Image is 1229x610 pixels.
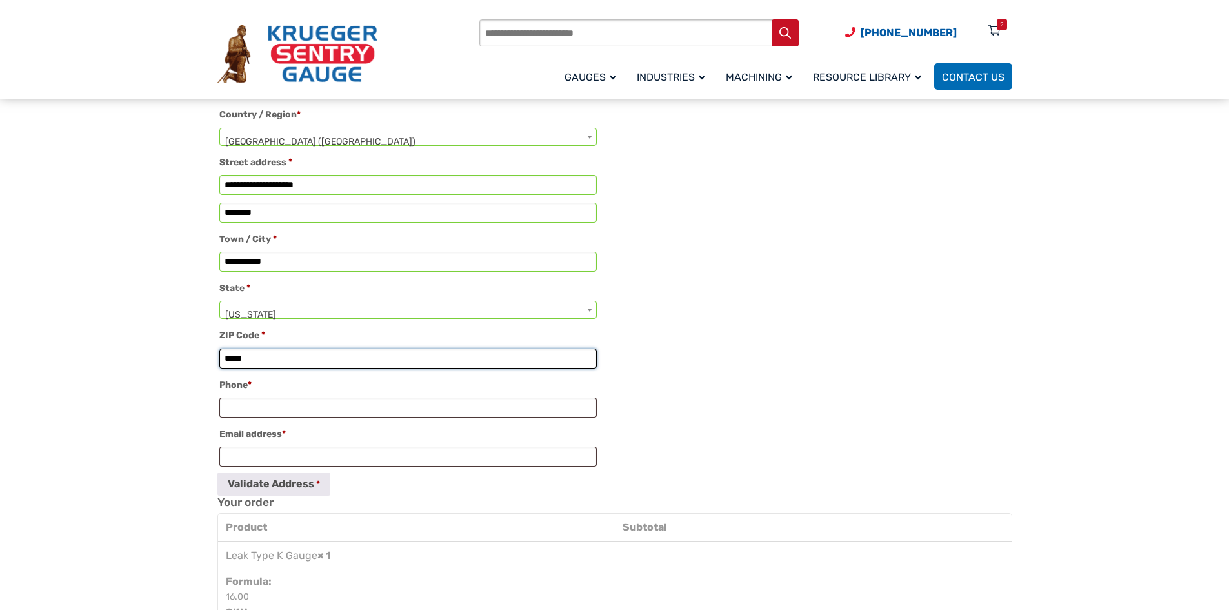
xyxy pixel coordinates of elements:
h3: Your order [217,496,1012,510]
a: Machining [718,61,805,92]
a: Resource Library [805,61,934,92]
span: United States (US) [220,128,596,156]
div: 2 [1000,19,1004,30]
label: ZIP Code [219,327,597,345]
span: Florida [220,301,596,329]
label: Town / City [219,230,597,249]
label: State [219,280,597,298]
label: Phone [219,376,597,394]
span: Industries [637,71,705,83]
img: Krueger Sentry Gauge [217,25,377,84]
span: Gauges [565,71,616,83]
label: Country / Region [219,106,597,124]
a: Phone Number (920) 434-8860 [845,25,957,41]
span: Country / Region [219,128,597,146]
label: Email address [219,425,597,443]
span: State [219,301,597,319]
label: Street address [219,154,597,172]
a: Contact Us [934,63,1012,90]
span: [PHONE_NUMBER] [861,26,957,39]
span: Contact Us [942,71,1004,83]
span: Machining [726,71,792,83]
span: Resource Library [813,71,921,83]
a: Gauges [557,61,629,92]
button: Validate Address [217,473,330,496]
a: Industries [629,61,718,92]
